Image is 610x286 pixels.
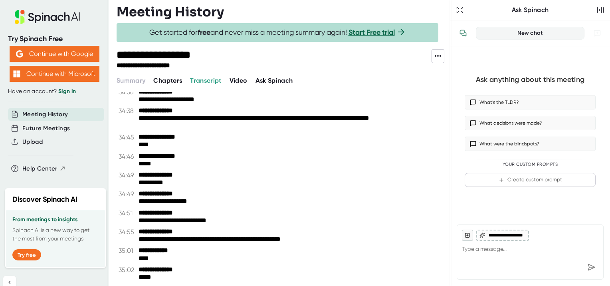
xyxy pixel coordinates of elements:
span: Video [230,77,248,84]
h3: Meeting History [117,4,224,20]
img: Aehbyd4JwY73AAAAAElFTkSuQmCC [16,50,23,58]
button: What’s the TLDR? [465,95,596,109]
span: Transcript [190,77,222,84]
button: What were the blindspots? [465,137,596,151]
span: 34:38 [119,107,137,115]
div: New chat [481,30,579,37]
p: Spinach AI is a new way to get the most from your meetings [12,226,99,243]
button: Transcript [190,76,222,85]
button: Upload [22,137,43,147]
button: Close conversation sidebar [595,4,606,16]
button: Meeting History [22,110,68,119]
button: What decisions were made? [465,116,596,130]
div: Ask anything about this meeting [476,75,584,84]
a: Sign in [58,88,76,95]
span: Summary [117,77,145,84]
div: Try Spinach Free [8,34,101,44]
div: Ask Spinach [465,6,595,14]
button: Summary [117,76,145,85]
span: 34:45 [119,133,137,141]
button: Try free [12,249,41,260]
button: Future Meetings [22,124,70,133]
span: Help Center [22,164,57,173]
button: Continue with Google [10,46,99,62]
button: Chapters [153,76,182,85]
span: 34:49 [119,190,137,198]
div: Your Custom Prompts [465,162,596,167]
b: free [198,28,210,37]
a: Start Free trial [349,28,395,37]
button: Video [230,76,248,85]
span: 34:55 [119,228,137,236]
span: 35:02 [119,266,137,274]
h2: Discover Spinach AI [12,194,77,205]
div: Send message [584,260,598,274]
span: Ask Spinach [255,77,293,84]
button: Create custom prompt [465,173,596,187]
button: Expand to Ask Spinach page [454,4,465,16]
button: Continue with Microsoft [10,66,99,82]
h3: From meetings to insights [12,216,99,223]
span: 34:46 [119,153,137,160]
button: Help Center [22,164,66,173]
span: Get started for and never miss a meeting summary again! [149,28,406,37]
span: 34:36 [119,88,137,96]
button: Ask Spinach [255,76,293,85]
button: View conversation history [455,25,471,41]
div: Have an account? [8,88,101,95]
span: 35:01 [119,247,137,254]
span: 34:51 [119,209,137,217]
span: 34:49 [119,171,137,179]
span: Chapters [153,77,182,84]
